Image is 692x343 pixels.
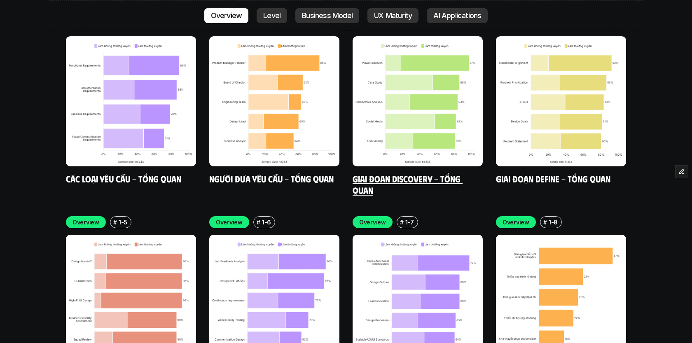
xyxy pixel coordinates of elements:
[216,218,243,226] p: Overview
[374,12,412,20] p: UX Maturity
[676,166,688,178] button: Edit Framer Content
[400,219,404,225] h6: #
[119,218,127,226] p: 1-5
[549,218,558,226] p: 1-8
[367,8,418,23] a: UX Maturity
[263,12,281,20] p: Level
[302,12,353,20] p: Business Model
[295,8,359,23] a: Business Model
[353,173,463,196] a: Giai đoạn Discovery - Tổng quan
[496,173,610,184] a: Giai đoạn Define - Tổng quan
[113,219,117,225] h6: #
[209,173,334,184] a: Người đưa yêu cầu - Tổng quan
[204,8,249,23] a: Overview
[543,219,547,225] h6: #
[257,219,260,225] h6: #
[503,218,529,226] p: Overview
[72,218,99,226] p: Overview
[66,173,181,184] a: Các loại yêu cầu - Tổng quan
[262,218,271,226] p: 1-6
[211,12,242,20] p: Overview
[405,218,414,226] p: 1-7
[257,8,287,23] a: Level
[433,12,481,20] p: AI Applications
[427,8,488,23] a: AI Applications
[359,218,386,226] p: Overview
